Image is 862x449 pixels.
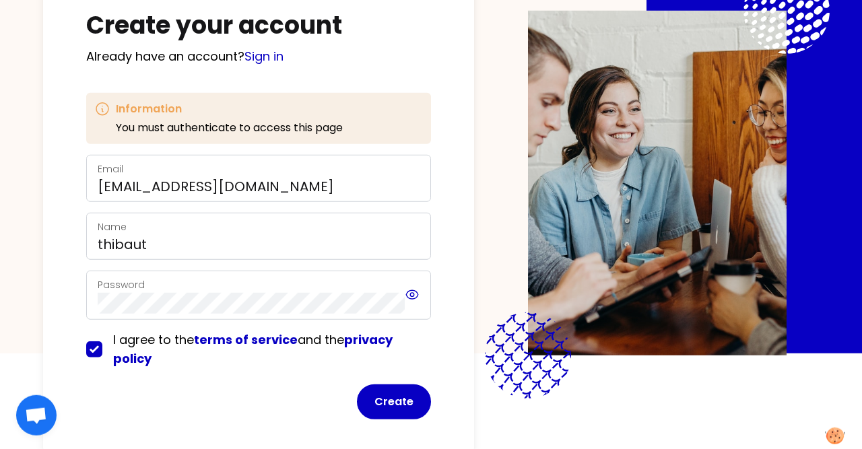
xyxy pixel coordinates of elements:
[113,331,393,367] span: I agree to the and the
[98,278,145,291] label: Password
[98,162,123,176] label: Email
[116,101,343,117] h3: Information
[16,395,57,436] div: Open chat
[357,384,431,419] button: Create
[113,331,393,367] a: privacy policy
[86,12,431,39] h1: Create your account
[98,220,127,234] label: Name
[244,48,284,65] a: Sign in
[86,47,431,66] p: Already have an account?
[528,11,787,355] img: Description
[116,120,343,136] p: You must authenticate to access this page
[194,331,298,348] a: terms of service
